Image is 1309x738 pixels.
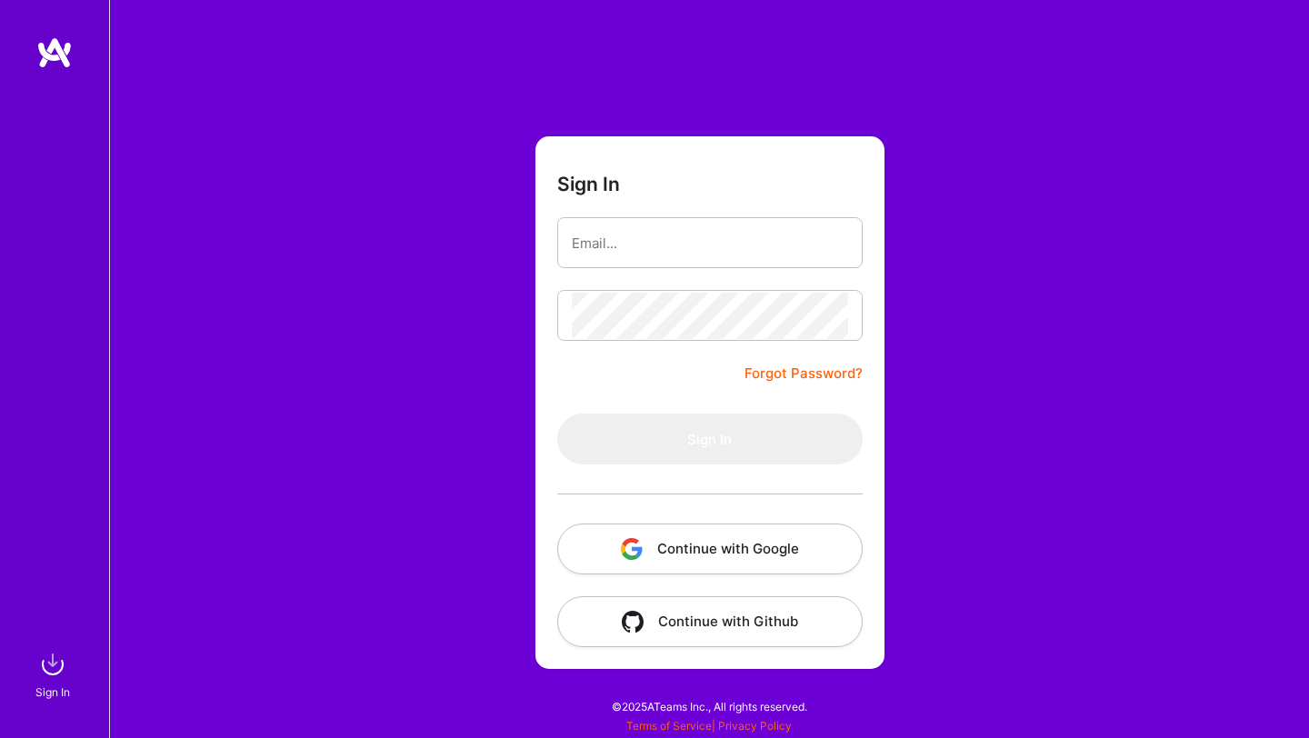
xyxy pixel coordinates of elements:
[35,646,71,683] img: sign in
[744,363,863,384] a: Forgot Password?
[557,596,863,647] button: Continue with Github
[557,173,620,195] h3: Sign In
[622,611,644,633] img: icon
[109,683,1309,729] div: © 2025 ATeams Inc., All rights reserved.
[572,220,848,266] input: Email...
[35,683,70,702] div: Sign In
[718,719,792,733] a: Privacy Policy
[38,646,71,702] a: sign inSign In
[621,538,643,560] img: icon
[626,719,792,733] span: |
[557,524,863,574] button: Continue with Google
[36,36,73,69] img: logo
[626,719,712,733] a: Terms of Service
[557,414,863,464] button: Sign In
